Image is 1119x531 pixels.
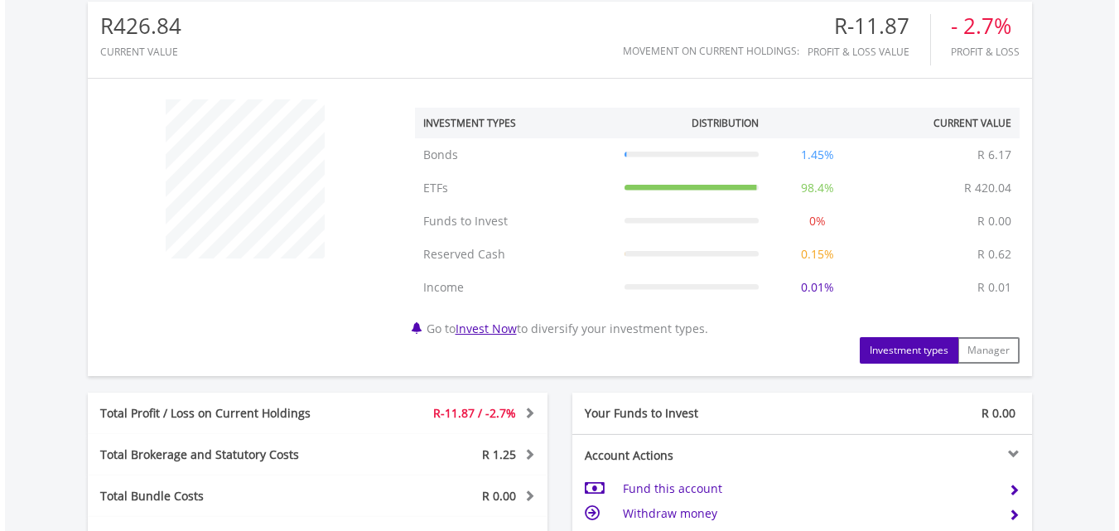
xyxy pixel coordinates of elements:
th: Current Value [868,108,1020,138]
div: Total Brokerage and Statutory Costs [88,447,356,463]
span: R-11.87 / -2.7% [433,405,516,421]
td: R 0.62 [969,238,1020,271]
div: R426.84 [100,14,181,38]
span: R 0.00 [482,488,516,504]
td: 0.01% [767,271,868,304]
div: Your Funds to Invest [572,405,803,422]
td: R 420.04 [956,171,1020,205]
button: Investment types [860,337,958,364]
td: Income [415,271,616,304]
div: Profit & Loss [951,46,1020,57]
td: 0.15% [767,238,868,271]
td: 98.4% [767,171,868,205]
span: R 1.25 [482,447,516,462]
div: Account Actions [572,447,803,464]
div: Total Bundle Costs [88,488,356,504]
span: R 0.00 [982,405,1015,421]
div: CURRENT VALUE [100,46,181,57]
td: Bonds [415,138,616,171]
td: R 0.01 [969,271,1020,304]
div: Movement on Current Holdings: [623,46,799,56]
button: Manager [957,337,1020,364]
td: ETFs [415,171,616,205]
div: Total Profit / Loss on Current Holdings [88,405,356,422]
td: R 0.00 [969,205,1020,238]
div: Profit & Loss Value [808,46,930,57]
td: Fund this account [623,476,995,501]
th: Investment Types [415,108,616,138]
div: R-11.87 [808,14,930,38]
td: Reserved Cash [415,238,616,271]
div: Distribution [692,116,759,130]
div: Go to to diversify your investment types. [403,91,1032,364]
div: - 2.7% [951,14,1020,38]
a: Invest Now [456,321,517,336]
td: 1.45% [767,138,868,171]
td: R 6.17 [969,138,1020,171]
td: Funds to Invest [415,205,616,238]
td: 0% [767,205,868,238]
td: Withdraw money [623,501,995,526]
